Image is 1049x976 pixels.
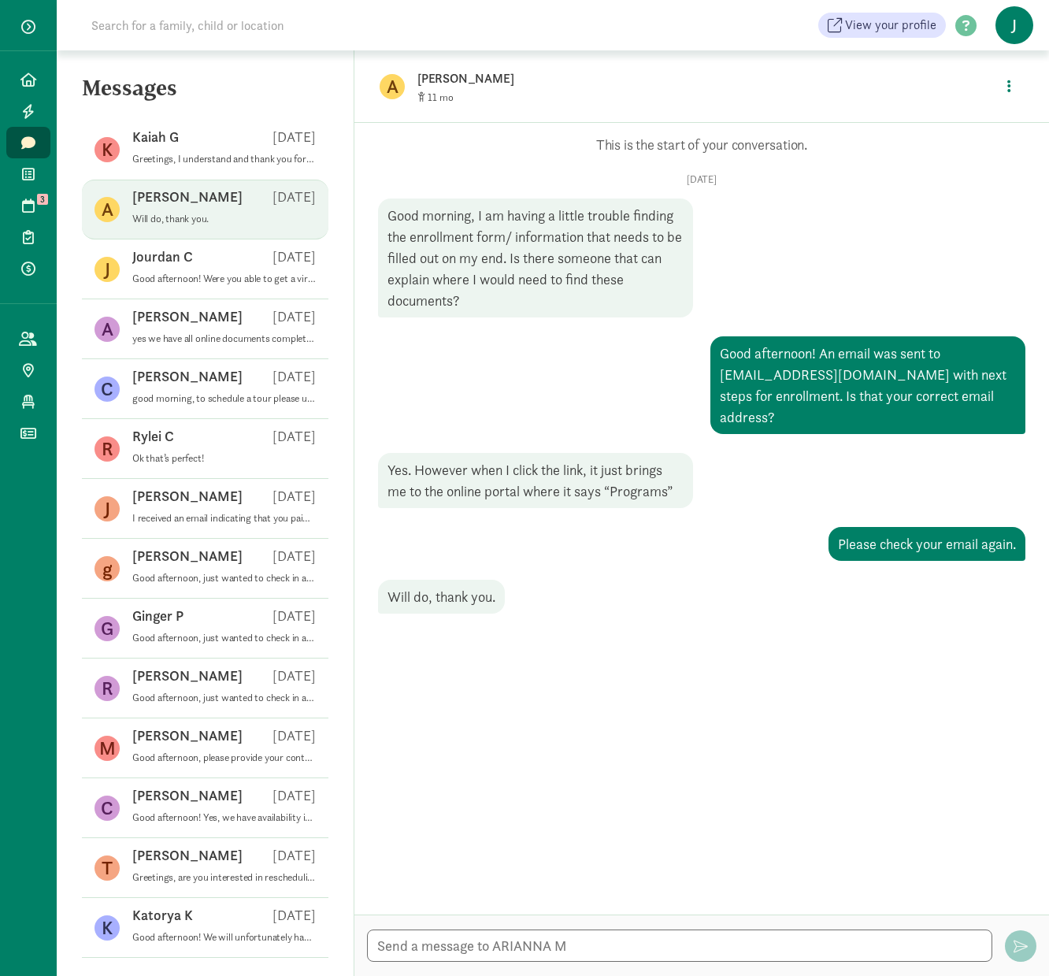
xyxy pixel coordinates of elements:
[970,900,1049,976] iframe: Chat Widget
[95,616,120,641] figure: G
[132,427,174,446] p: Rylei C
[272,367,316,386] p: [DATE]
[95,915,120,941] figure: K
[82,9,524,41] input: Search for a family, child or location
[57,76,354,113] h5: Messages
[95,855,120,881] figure: T
[132,632,316,644] p: Good afternoon, just wanted to check in and see if you were still interested in enrolling with us...
[272,307,316,326] p: [DATE]
[132,572,316,584] p: Good afternoon, just wanted to check in and see if you are still interested in enrolling with us?...
[995,6,1033,44] span: J
[95,137,120,162] figure: K
[132,213,316,225] p: Will do, thank you.
[378,173,1025,186] p: [DATE]
[132,666,243,685] p: [PERSON_NAME]
[272,187,316,206] p: [DATE]
[818,13,946,38] a: View your profile
[132,487,243,506] p: [PERSON_NAME]
[378,135,1025,154] p: This is the start of your conversation.
[272,607,316,625] p: [DATE]
[132,273,316,285] p: Good afternoon! Were you able to get a virtual tour booked?
[380,74,405,99] figure: A
[132,751,316,764] p: Good afternoon, please provide your contact information so that we can set up a virtual tour with...
[95,436,120,462] figure: R
[132,547,243,566] p: [PERSON_NAME]
[710,336,1025,434] div: Good afternoon! An email was sent to [EMAIL_ADDRESS][DOMAIN_NAME] with next steps for enrollment....
[132,692,316,704] p: Good afternoon, just wanted to check in and see if you were still interested in enrolling [PERSON...
[132,871,316,884] p: Greetings, are you interested in rescheduling a tour with our facility? If so please contact Mrs ...
[95,736,120,761] figure: M
[132,512,316,525] p: I received an email indicating that you paid the registration fee which indicates that you have a...
[272,547,316,566] p: [DATE]
[95,676,120,701] figure: R
[132,607,183,625] p: Ginger P
[132,332,316,345] p: yes we have all online documents completed for both children. Now need physical forms completed a...
[95,197,120,222] figure: A
[132,128,179,147] p: Kaiah G
[132,153,316,165] p: Greetings, I understand and thank you for contacting us. You may call me at [PHONE_NUMBER] or sen...
[95,796,120,821] figure: C
[378,199,693,317] div: Good morning, I am having a little trouble finding the enrollment form/ information that needs to...
[132,811,316,824] p: Good afternoon! Yes, we have availability in our infant room. What date would he be starting and ...
[95,496,120,521] figure: J
[272,846,316,865] p: [DATE]
[378,453,693,508] div: Yes. However when I click the link, it just brings me to the online portal where it says “Programs”
[272,786,316,805] p: [DATE]
[132,786,243,805] p: [PERSON_NAME]
[95,377,120,402] figure: C
[95,556,120,581] figure: g
[272,247,316,266] p: [DATE]
[132,187,243,206] p: [PERSON_NAME]
[132,392,316,405] p: good morning, to schedule a tour please use tour scheduler from website [DOMAIN_NAME], after acce...
[132,452,316,465] p: Ok that’s perfect!
[378,580,505,614] div: Will do, thank you.
[428,91,454,104] span: 11
[95,317,120,342] figure: A
[828,527,1025,561] div: Please check your email again.
[132,726,243,745] p: [PERSON_NAME]
[132,906,193,925] p: Katorya K
[132,931,316,944] p: Good afternoon! We will unfortunately have to cancel your tour for this evening, but we would lov...
[95,257,120,282] figure: J
[6,190,50,221] a: 3
[272,906,316,925] p: [DATE]
[272,666,316,685] p: [DATE]
[417,68,914,90] p: [PERSON_NAME]
[132,247,193,266] p: Jourdan C
[132,307,243,326] p: [PERSON_NAME]
[132,846,243,865] p: [PERSON_NAME]
[845,16,936,35] span: View your profile
[272,726,316,745] p: [DATE]
[272,427,316,446] p: [DATE]
[132,367,243,386] p: [PERSON_NAME]
[272,487,316,506] p: [DATE]
[272,128,316,147] p: [DATE]
[37,194,48,205] span: 3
